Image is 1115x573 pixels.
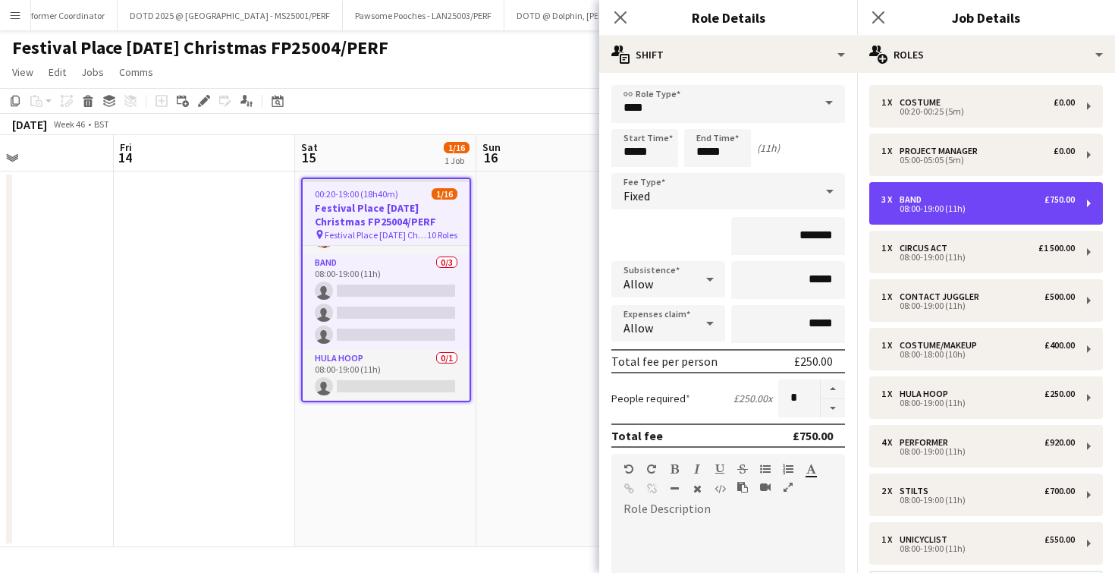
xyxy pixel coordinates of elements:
div: 1 x [881,146,900,156]
div: 2 x [881,486,900,496]
label: People required [611,392,690,405]
div: 1 x [881,97,900,108]
div: Hula Hoop [900,389,954,399]
div: Costume/Makeup [900,340,983,351]
button: Ordered List [783,463,793,475]
span: 1/16 [444,142,470,153]
div: 1 Job [444,155,469,166]
div: (11h) [757,141,780,155]
button: Fullscreen [783,481,793,493]
span: Week 46 [50,118,88,130]
div: £750.00 [1044,194,1075,205]
div: 08:00-19:00 (11h) [881,302,1075,310]
button: Strikethrough [737,463,748,475]
button: Text Color [806,463,816,475]
button: Paste as plain text [737,481,748,493]
app-card-role: Hula Hoop0/108:00-19:00 (11h) [303,350,470,401]
div: contact juggler [900,291,985,302]
a: Edit [42,62,72,82]
span: 00:20-19:00 (18h40m) [315,188,398,200]
div: £550.00 [1044,534,1075,545]
div: 4 x [881,437,900,448]
div: £250.00 [1044,389,1075,399]
span: Sat [301,140,318,154]
a: Jobs [75,62,110,82]
h1: Festival Place [DATE] Christmas FP25004/PERF [12,36,388,59]
button: Unordered List [760,463,771,475]
div: 1 x [881,340,900,351]
div: Total fee per person [611,354,718,369]
button: Underline [715,463,725,475]
div: Performer [900,437,954,448]
span: 15 [299,149,318,166]
span: Fri [120,140,132,154]
div: £700.00 [1044,486,1075,496]
div: [DATE] [12,117,47,132]
div: £920.00 [1044,437,1075,448]
a: View [6,62,39,82]
button: Bold [669,463,680,475]
div: £750.00 [793,428,833,443]
h3: Festival Place [DATE] Christmas FP25004/PERF [303,201,470,228]
button: Increase [821,379,845,399]
div: Project Manager [900,146,984,156]
div: 08:00-19:00 (11h) [881,545,1075,553]
span: Sun [482,140,501,154]
span: Comms [119,65,153,79]
button: Performer Coordinator [7,1,118,30]
h3: Role Details [599,8,857,27]
div: 08:00-19:00 (11h) [881,205,1075,213]
div: 1 x [881,389,900,399]
button: Horizontal Line [669,483,680,495]
div: 08:00-19:00 (11h) [881,448,1075,455]
span: 16 [480,149,501,166]
button: Undo [623,463,634,475]
div: 08:00-18:00 (10h) [881,351,1075,358]
div: £1 500.00 [1038,243,1075,253]
div: circus act [900,243,953,253]
button: Pawsome Pooches - LAN25003/PERF [343,1,504,30]
app-card-role: Band0/308:00-19:00 (11h) [303,254,470,350]
app-job-card: 00:20-19:00 (18h40m)1/16Festival Place [DATE] Christmas FP25004/PERF Festival Place [DATE] Christ... [301,178,471,402]
div: 05:00-05:05 (5m) [881,156,1075,164]
div: £500.00 [1044,291,1075,302]
div: 08:00-19:00 (11h) [881,399,1075,407]
button: Redo [646,463,657,475]
span: 10 Roles [427,229,457,241]
div: Unicyclist [900,534,953,545]
div: 3 x [881,194,900,205]
div: £0.00 [1054,97,1075,108]
button: Clear Formatting [692,483,702,495]
span: View [12,65,33,79]
div: Stilts [900,486,934,496]
div: Costume [900,97,947,108]
h3: Job Details [857,8,1115,27]
div: BST [94,118,109,130]
a: Comms [113,62,159,82]
div: Total fee [611,428,663,443]
div: £250.00 x [733,392,772,405]
button: Insert video [760,481,771,493]
span: 14 [118,149,132,166]
div: 00:20-00:25 (5m) [881,108,1075,115]
span: Jobs [81,65,104,79]
div: 08:00-19:00 (11h) [881,496,1075,504]
span: Edit [49,65,66,79]
div: 1 x [881,243,900,253]
button: Italic [692,463,702,475]
div: 1 x [881,291,900,302]
div: Roles [857,36,1115,73]
div: £250.00 [794,354,833,369]
div: 08:00-19:00 (11h) [881,253,1075,261]
span: Allow [623,320,653,335]
div: Band [900,194,928,205]
div: £400.00 [1044,340,1075,351]
button: Decrease [821,399,845,418]
span: Fixed [623,188,650,203]
div: 1 x [881,534,900,545]
div: Shift [599,36,857,73]
span: Allow [623,276,653,291]
button: HTML Code [715,483,725,495]
span: 1/16 [432,188,457,200]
